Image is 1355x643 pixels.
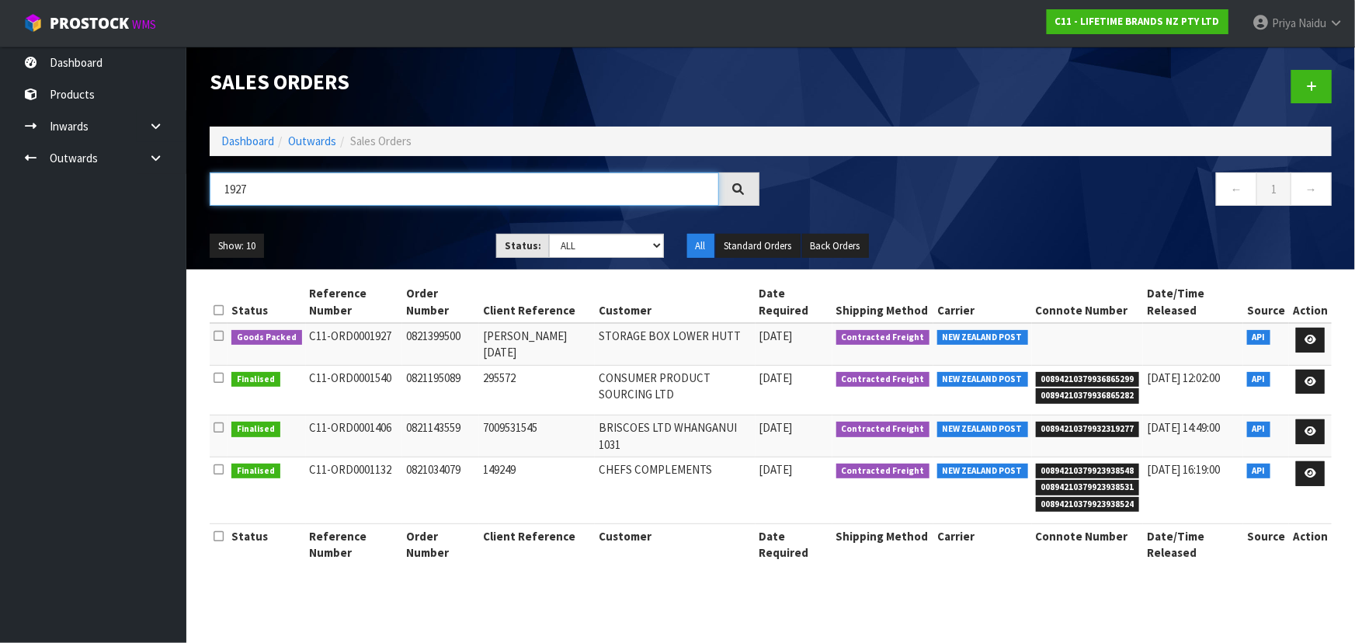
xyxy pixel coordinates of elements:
span: [DATE] [759,462,793,477]
td: BRISCOES LTD WHANGANUI 1031 [595,415,756,457]
span: API [1247,422,1271,437]
td: CHEFS COMPLEMENTS [595,457,756,524]
th: Customer [595,281,756,323]
span: [DATE] 14:49:00 [1147,420,1220,435]
td: 295572 [479,365,595,415]
span: [DATE] [759,328,793,343]
span: NEW ZEALAND POST [937,422,1028,437]
span: 00894210379936865282 [1036,388,1140,404]
span: API [1247,464,1271,479]
td: 149249 [479,457,595,524]
th: Client Reference [479,523,595,565]
td: C11-ORD0001132 [306,457,402,524]
span: [DATE] 12:02:00 [1147,370,1220,385]
th: Customer [595,523,756,565]
a: Dashboard [221,134,274,148]
a: Outwards [288,134,336,148]
td: [PERSON_NAME] [DATE] [479,323,595,365]
th: Client Reference [479,281,595,323]
th: Reference Number [306,523,402,565]
small: WMS [132,17,156,32]
th: Order Number [402,523,479,565]
td: 0821034079 [402,457,479,524]
strong: C11 - LIFETIME BRANDS NZ PTY LTD [1055,15,1220,28]
a: 1 [1256,172,1291,206]
span: Contracted Freight [836,330,930,346]
th: Status [228,523,306,565]
span: NEW ZEALAND POST [937,464,1028,479]
span: NEW ZEALAND POST [937,330,1028,346]
span: Priya [1272,16,1296,30]
td: 7009531545 [479,415,595,457]
span: [DATE] [759,420,793,435]
span: Contracted Freight [836,464,930,479]
span: API [1247,330,1271,346]
td: 0821399500 [402,323,479,365]
th: Connote Number [1032,523,1144,565]
span: API [1247,372,1271,388]
td: C11-ORD0001927 [306,323,402,365]
th: Source [1243,523,1289,565]
span: NEW ZEALAND POST [937,372,1028,388]
button: Standard Orders [716,234,801,259]
th: Order Number [402,281,479,323]
th: Connote Number [1032,281,1144,323]
th: Shipping Method [832,281,934,323]
h1: Sales Orders [210,70,759,93]
td: C11-ORD0001406 [306,415,402,457]
th: Action [1289,281,1332,323]
span: Contracted Freight [836,372,930,388]
input: Search sales orders [210,172,719,206]
span: 00894210379923938548 [1036,464,1140,479]
th: Date Required [756,523,832,565]
td: 0821195089 [402,365,479,415]
span: 00894210379923938531 [1036,480,1140,495]
button: Back Orders [802,234,869,259]
th: Date/Time Released [1143,281,1243,323]
th: Reference Number [306,281,402,323]
th: Date Required [756,281,832,323]
td: STORAGE BOX LOWER HUTT [595,323,756,365]
span: 00894210379932319277 [1036,422,1140,437]
span: Contracted Freight [836,422,930,437]
img: cube-alt.png [23,13,43,33]
span: Goods Packed [231,330,302,346]
span: Finalised [231,464,280,479]
button: Show: 10 [210,234,264,259]
th: Carrier [933,523,1032,565]
button: All [687,234,714,259]
td: 0821143559 [402,415,479,457]
span: Finalised [231,372,280,388]
th: Status [228,281,306,323]
th: Action [1289,523,1332,565]
td: C11-ORD0001540 [306,365,402,415]
span: [DATE] [759,370,793,385]
a: C11 - LIFETIME BRANDS NZ PTY LTD [1047,9,1228,34]
span: 00894210379936865299 [1036,372,1140,388]
span: Sales Orders [350,134,412,148]
a: ← [1216,172,1257,206]
strong: Status: [505,239,541,252]
span: Naidu [1298,16,1326,30]
span: [DATE] 16:19:00 [1147,462,1220,477]
span: 00894210379923938524 [1036,497,1140,513]
span: ProStock [50,13,129,33]
span: Finalised [231,422,280,437]
th: Carrier [933,281,1032,323]
a: → [1291,172,1332,206]
th: Date/Time Released [1143,523,1243,565]
th: Source [1243,281,1289,323]
th: Shipping Method [832,523,934,565]
nav: Page navigation [783,172,1332,210]
td: CONSUMER PRODUCT SOURCING LTD [595,365,756,415]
